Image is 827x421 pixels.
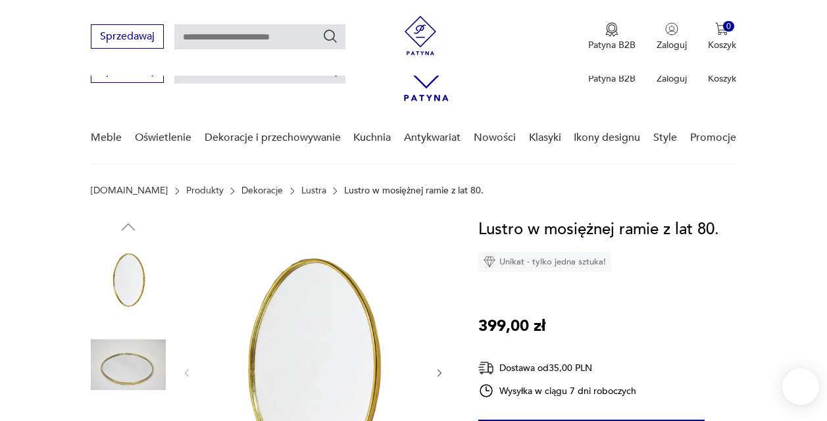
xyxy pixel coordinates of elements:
a: Dekoracje [241,186,283,196]
img: Ikona dostawy [478,360,494,376]
img: Ikona diamentu [484,256,495,268]
div: 0 [723,21,734,32]
button: Patyna B2B [588,22,636,51]
a: [DOMAIN_NAME] [91,186,168,196]
p: Koszyk [708,39,736,51]
a: Antykwariat [404,112,461,163]
p: Zaloguj [657,39,687,51]
p: Lustro w mosiężnej ramie z lat 80. [344,186,484,196]
a: Lustra [301,186,326,196]
div: Unikat - tylko jedna sztuka! [478,252,611,272]
a: Klasyki [529,112,561,163]
iframe: Smartsupp widget button [782,368,819,405]
a: Promocje [690,112,736,163]
img: Ikona koszyka [715,22,728,36]
p: Patyna B2B [588,72,636,85]
a: Produkty [186,186,224,196]
img: Patyna - sklep z meblami i dekoracjami vintage [401,16,440,55]
p: Patyna B2B [588,39,636,51]
a: Nowości [474,112,516,163]
p: Zaloguj [657,72,687,85]
a: Style [653,112,677,163]
button: Sprzedawaj [91,24,164,49]
div: Wysyłka w ciągu 7 dni roboczych [478,383,636,399]
h1: Lustro w mosiężnej ramie z lat 80. [478,217,719,242]
a: Ikona medaluPatyna B2B [588,22,636,51]
a: Sprzedawaj [91,33,164,42]
img: Zdjęcie produktu Lustro w mosiężnej ramie z lat 80. [91,243,166,318]
img: Zdjęcie produktu Lustro w mosiężnej ramie z lat 80. [91,328,166,403]
a: Ikony designu [574,112,640,163]
div: Dostawa od 35,00 PLN [478,360,636,376]
a: Kuchnia [353,112,391,163]
button: Szukaj [322,28,338,44]
p: Koszyk [708,72,736,85]
button: Zaloguj [657,22,687,51]
img: Ikona medalu [605,22,618,37]
img: Ikonka użytkownika [665,22,678,36]
a: Sprzedawaj [91,67,164,76]
a: Oświetlenie [135,112,191,163]
a: Dekoracje i przechowywanie [205,112,341,163]
p: 399,00 zł [478,314,545,339]
button: 0Koszyk [708,22,736,51]
a: Meble [91,112,122,163]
